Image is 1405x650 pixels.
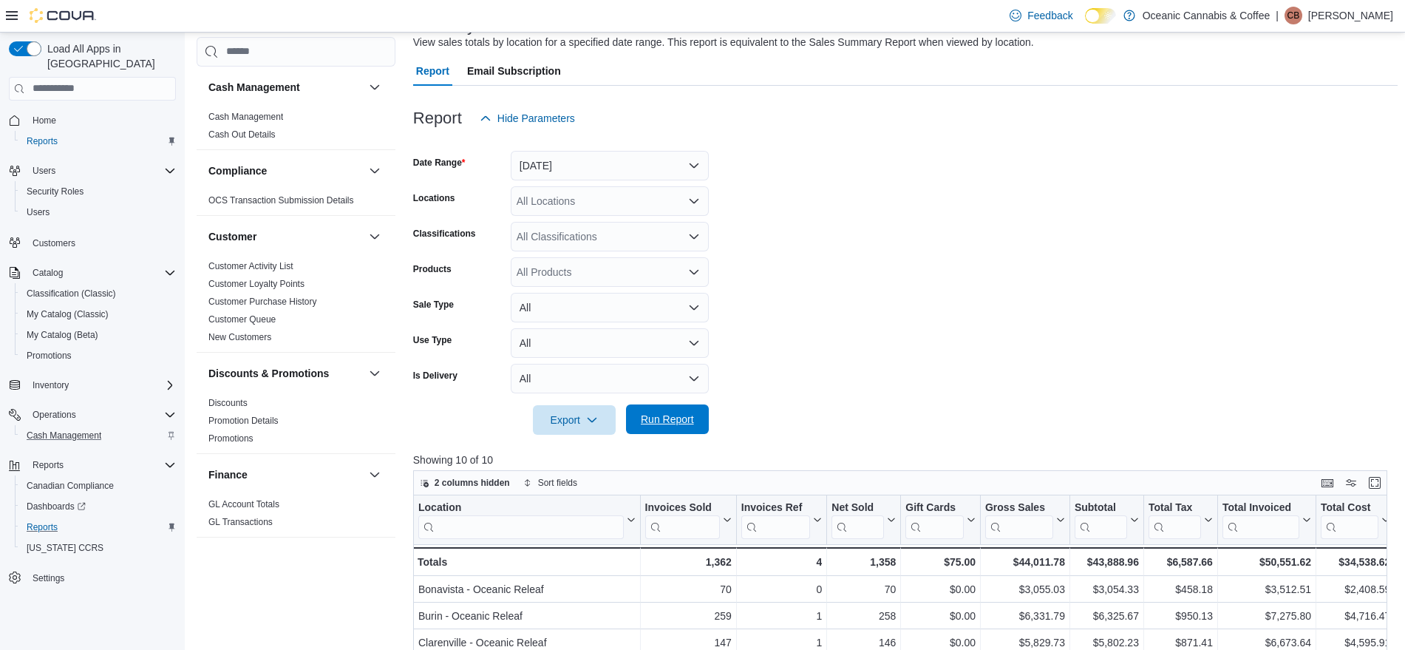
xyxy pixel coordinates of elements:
[21,347,176,365] span: Promotions
[831,553,896,571] div: 1,358
[27,162,61,180] button: Users
[3,375,182,396] button: Inventory
[27,206,50,218] span: Users
[208,297,317,307] a: Customer Purchase History
[626,404,709,434] button: Run Report
[511,328,709,358] button: All
[27,111,176,129] span: Home
[197,192,395,215] div: Compliance
[641,412,694,427] span: Run Report
[474,104,581,133] button: Hide Parameters
[15,538,182,558] button: [US_STATE] CCRS
[644,501,731,539] button: Invoices Sold
[27,376,75,394] button: Inventory
[208,467,363,482] button: Finance
[208,261,293,271] a: Customer Activity List
[1321,501,1378,539] div: Total Cost
[27,264,69,282] button: Catalog
[688,231,700,243] button: Open list of options
[208,163,363,178] button: Compliance
[413,35,1034,50] div: View sales totals by location for a specified date range. This report is equivalent to the Sales ...
[1319,474,1336,492] button: Keyboard shortcuts
[741,501,810,539] div: Invoices Ref
[27,288,116,299] span: Classification (Classic)
[21,326,176,344] span: My Catalog (Beta)
[197,257,395,352] div: Customer
[688,195,700,207] button: Open list of options
[985,607,1065,625] div: $6,331.79
[418,501,624,515] div: Location
[1222,580,1311,598] div: $3,512.51
[741,501,810,515] div: Invoices Ref
[467,56,561,86] span: Email Subscription
[33,572,64,584] span: Settings
[3,160,182,181] button: Users
[418,553,636,571] div: Totals
[1222,553,1311,571] div: $50,551.62
[905,580,976,598] div: $0.00
[21,183,176,200] span: Security Roles
[1366,474,1384,492] button: Enter fullscreen
[9,104,176,627] nav: Complex example
[3,567,182,589] button: Settings
[1027,8,1072,23] span: Feedback
[208,229,256,244] h3: Customer
[21,498,92,515] a: Dashboards
[985,553,1065,571] div: $44,011.78
[27,430,101,441] span: Cash Management
[3,231,182,253] button: Customers
[208,517,273,527] a: GL Transactions
[27,569,176,587] span: Settings
[1143,7,1270,24] p: Oceanic Cannabis & Coffee
[208,331,271,343] span: New Customers
[1222,501,1299,539] div: Total Invoiced
[15,496,182,517] a: Dashboards
[1321,553,1390,571] div: $34,538.62
[27,186,84,197] span: Security Roles
[21,477,176,495] span: Canadian Compliance
[27,406,82,424] button: Operations
[413,370,457,382] label: Is Delivery
[644,501,719,515] div: Invoices Sold
[905,501,976,539] button: Gift Cards
[21,326,104,344] a: My Catalog (Beta)
[905,553,976,571] div: $75.00
[413,157,466,169] label: Date Range
[15,325,182,345] button: My Catalog (Beta)
[1149,607,1213,625] div: $950.13
[21,477,120,495] a: Canadian Compliance
[33,409,76,421] span: Operations
[1285,7,1302,24] div: Cristine Bartolome
[208,260,293,272] span: Customer Activity List
[27,456,69,474] button: Reports
[985,580,1065,598] div: $3,055.03
[21,498,176,515] span: Dashboards
[208,516,273,528] span: GL Transactions
[208,129,276,140] a: Cash Out Details
[208,366,329,381] h3: Discounts & Promotions
[1308,7,1393,24] p: [PERSON_NAME]
[208,416,279,426] a: Promotion Details
[208,433,254,444] span: Promotions
[15,131,182,152] button: Reports
[1149,501,1213,539] button: Total Tax
[27,329,98,341] span: My Catalog (Beta)
[21,539,109,557] a: [US_STATE] CCRS
[208,397,248,409] span: Discounts
[831,501,896,539] button: Net Sold
[208,398,248,408] a: Discounts
[413,109,462,127] h3: Report
[831,501,884,539] div: Net Sold
[27,542,103,554] span: [US_STATE] CCRS
[208,163,267,178] h3: Compliance
[208,194,354,206] span: OCS Transaction Submission Details
[366,466,384,484] button: Finance
[208,111,283,123] span: Cash Management
[831,607,896,625] div: 258
[15,425,182,446] button: Cash Management
[413,299,454,311] label: Sale Type
[27,264,176,282] span: Catalog
[208,80,363,95] button: Cash Management
[366,162,384,180] button: Compliance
